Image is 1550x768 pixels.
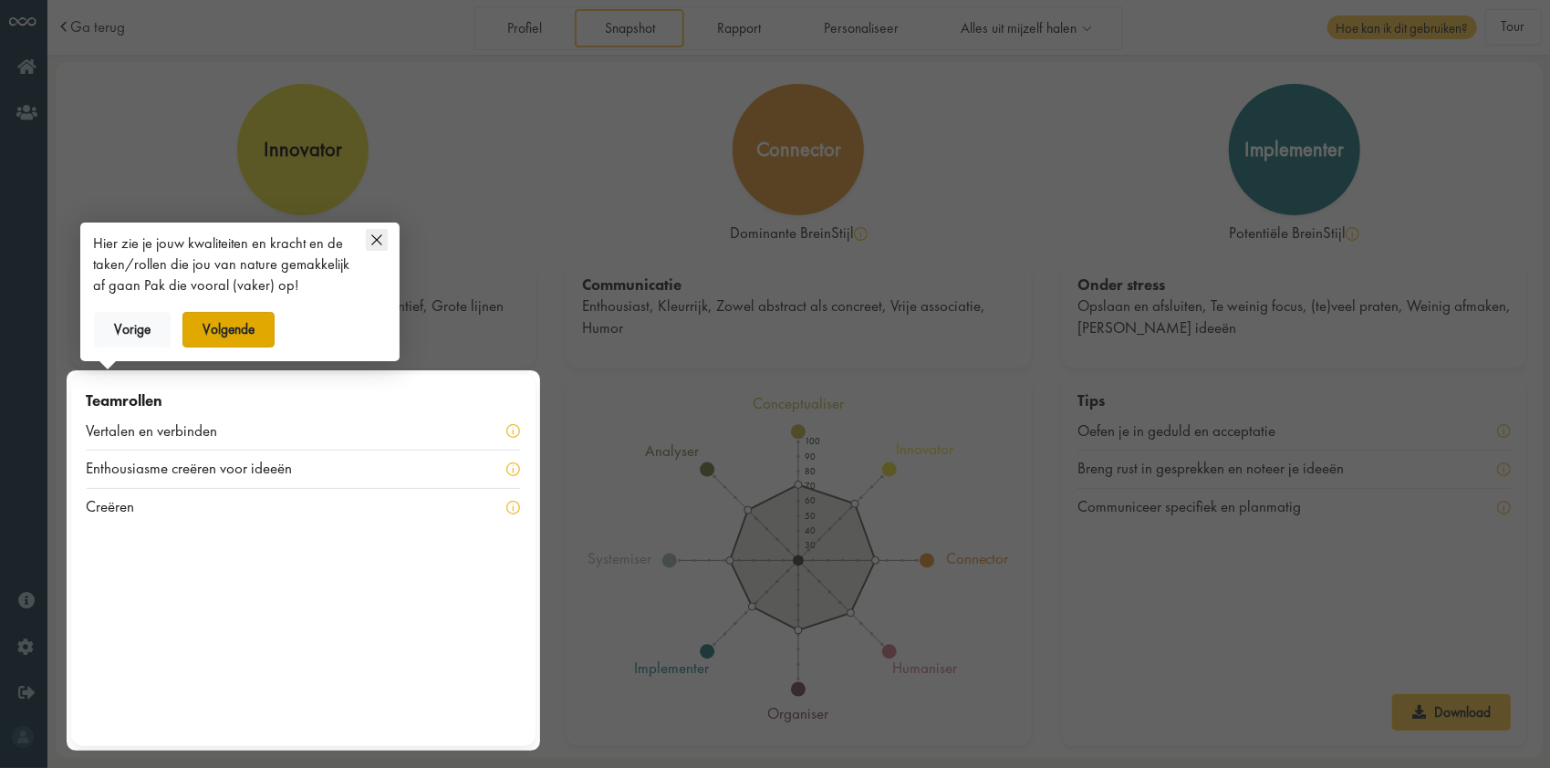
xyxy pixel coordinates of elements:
button: Volgende [182,312,276,348]
div: Teamrollen [87,390,520,412]
img: info-yellow.svg [506,424,520,438]
div: Enthousiasme creëren voor ideeën [87,458,317,480]
div: Vertalen en verbinden [87,420,242,442]
img: info-yellow.svg [506,501,520,514]
div: Creëren [87,496,159,518]
button: Vorige [94,312,172,348]
img: info-yellow.svg [506,462,520,476]
div: Hier zie je jouw kwaliteiten en kracht en de taken/rollen die jou van nature gemakkelijk af gaan ... [94,234,354,296]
